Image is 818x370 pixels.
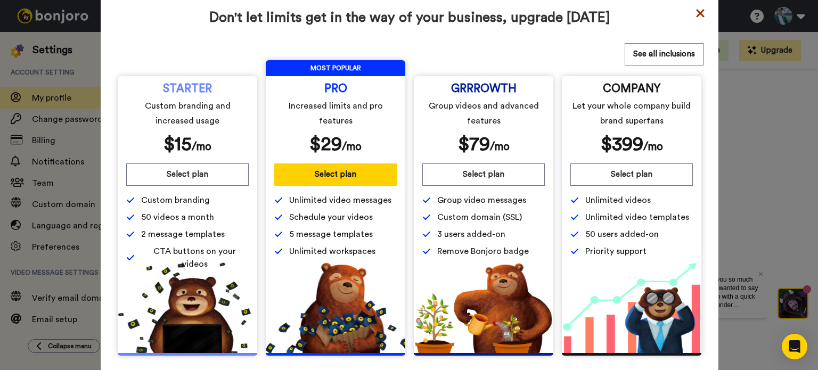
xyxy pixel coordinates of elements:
[451,85,517,93] span: GRRROWTH
[585,245,647,258] span: Priority support
[490,141,510,152] span: /mo
[141,194,210,207] span: Custom branding
[289,245,375,258] span: Unlimited workspaces
[324,85,347,93] span: PRO
[562,262,701,353] img: baac238c4e1197dfdb093d3ea7416ec4.png
[342,141,362,152] span: /mo
[601,135,643,154] span: $ 399
[458,135,490,154] span: $ 79
[585,211,689,224] span: Unlimited video templates
[141,211,214,224] span: 50 videos a month
[572,98,691,128] span: Let your whole company build brand superfans
[289,228,373,241] span: 5 message templates
[276,98,395,128] span: Increased limits and pro features
[414,262,553,353] img: edd2fd70e3428fe950fd299a7ba1283f.png
[266,60,405,76] span: MOST POPULAR
[585,194,651,207] span: Unlimited videos
[643,141,663,152] span: /mo
[141,245,249,270] span: CTA buttons on your videos
[437,245,529,258] span: Remove Bonjoro badge
[585,228,659,241] span: 50 users added-on
[192,141,211,152] span: /mo
[782,334,807,359] div: Open Intercom Messenger
[289,194,391,207] span: Unlimited video messages
[289,211,373,224] span: Schedule your videos
[570,163,693,186] button: Select plan
[141,228,225,241] span: 2 message templates
[163,85,212,93] span: STARTER
[126,163,249,186] button: Select plan
[118,262,257,353] img: 5112517b2a94bd7fef09f8ca13467cef.png
[625,43,704,65] button: See all inclusions
[116,9,704,26] span: Don't let limits get in the way of your business, upgrade [DATE]
[60,9,144,110] span: Hi there, thank you so much for signing up! I wanted to say thanks in person with a quick persona...
[437,211,522,224] span: Custom domain (SSL)
[603,85,660,93] span: COMPANY
[163,135,192,154] span: $ 15
[266,262,405,353] img: b5b10b7112978f982230d1107d8aada4.png
[309,135,342,154] span: $ 29
[424,98,543,128] span: Group videos and advanced features
[128,98,247,128] span: Custom branding and increased usage
[274,163,397,186] button: Select plan
[437,194,526,207] span: Group video messages
[422,163,545,186] button: Select plan
[1,2,30,31] img: c638375f-eacb-431c-9714-bd8d08f708a7-1584310529.jpg
[34,34,47,47] img: mute-white.svg
[437,228,505,241] span: 3 users added-on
